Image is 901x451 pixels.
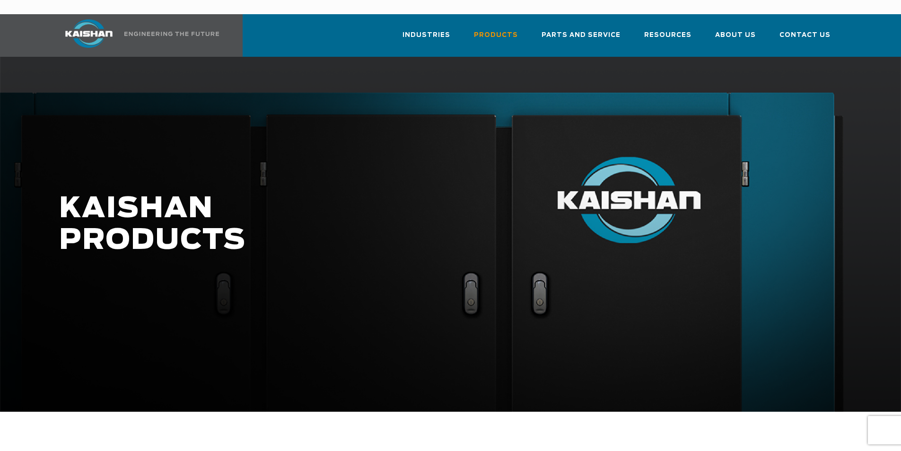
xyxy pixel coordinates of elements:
a: Industries [402,23,450,55]
span: Industries [402,30,450,41]
img: Engineering the future [124,32,219,36]
a: Parts and Service [542,23,621,55]
a: Resources [644,23,691,55]
img: kaishan logo [53,19,124,48]
h1: KAISHAN PRODUCTS [59,193,710,256]
span: About Us [715,30,756,41]
a: Products [474,23,518,55]
span: Resources [644,30,691,41]
a: About Us [715,23,756,55]
span: Contact Us [779,30,831,41]
a: Kaishan USA [53,14,221,57]
span: Products [474,30,518,41]
span: Parts and Service [542,30,621,41]
a: Contact Us [779,23,831,55]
